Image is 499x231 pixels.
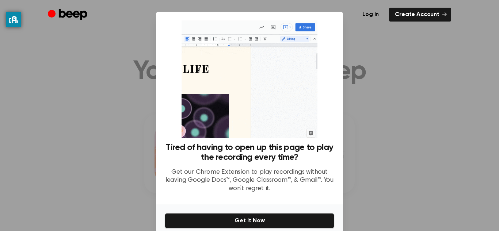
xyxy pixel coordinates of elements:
[48,8,89,22] a: Beep
[389,8,451,22] a: Create Account
[182,20,317,138] img: Beep extension in action
[165,213,334,228] button: Get It Now
[6,12,21,27] button: privacy banner
[357,8,385,22] a: Log in
[165,168,334,193] p: Get our Chrome Extension to play recordings without leaving Google Docs™, Google Classroom™, & Gm...
[165,143,334,162] h3: Tired of having to open up this page to play the recording every time?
